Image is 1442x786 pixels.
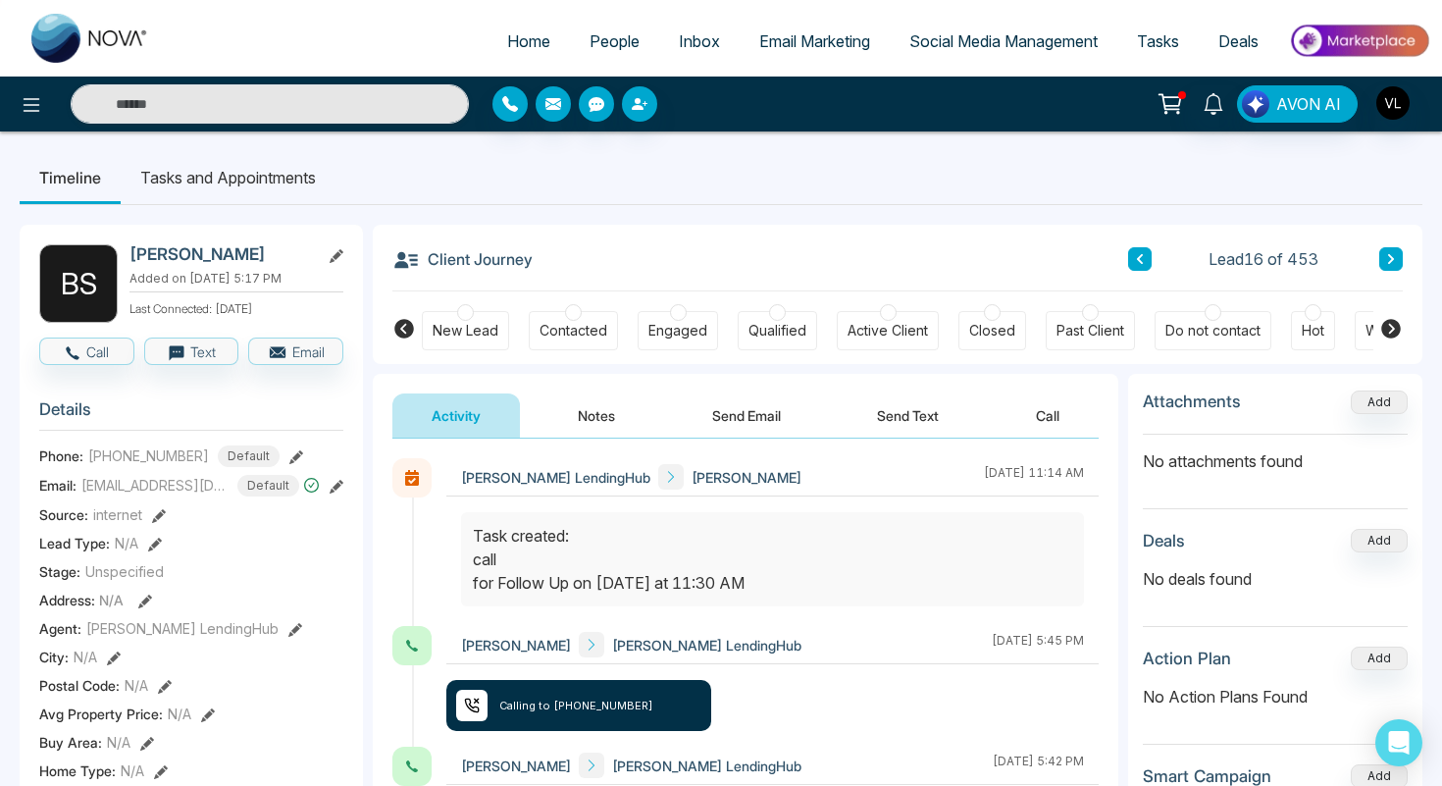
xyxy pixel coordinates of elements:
span: City : [39,647,69,667]
img: Market-place.gif [1288,19,1430,63]
button: AVON AI [1237,85,1358,123]
div: [DATE] 5:45 PM [992,632,1084,657]
span: Home Type : [39,760,116,781]
span: Home [507,31,550,51]
div: Active Client [848,321,928,341]
img: Lead Flow [1242,90,1269,118]
span: Default [218,445,280,467]
a: Email Marketing [740,23,890,60]
p: No Action Plans Found [1143,685,1408,708]
button: Email [248,338,343,365]
div: [DATE] 11:14 AM [984,464,1084,490]
span: Deals [1218,31,1259,51]
button: Call [997,393,1099,438]
p: No deals found [1143,567,1408,591]
div: Qualified [748,321,806,341]
button: Add [1351,647,1408,670]
span: internet [93,504,142,525]
div: Closed [969,321,1015,341]
div: New Lead [433,321,498,341]
button: Send Text [838,393,978,438]
li: Timeline [20,151,121,204]
a: Inbox [659,23,740,60]
span: N/A [99,592,124,608]
span: Postal Code : [39,675,120,696]
button: Add [1351,391,1408,414]
p: Added on [DATE] 5:17 PM [129,270,343,288]
span: N/A [168,704,191,724]
button: Activity [392,393,520,438]
div: B S [39,244,118,323]
a: Tasks [1117,23,1199,60]
img: User Avatar [1376,86,1410,120]
button: Notes [539,393,654,438]
button: Text [144,338,239,365]
button: Add [1351,529,1408,552]
span: [PERSON_NAME] LendingHub [612,635,801,655]
span: Lead Type: [39,533,110,553]
span: [PERSON_NAME] LendingHub [461,467,650,488]
span: [EMAIL_ADDRESS][DOMAIN_NAME] [81,475,229,496]
span: [PERSON_NAME] [461,756,571,776]
span: Default [237,475,299,497]
span: Calling to [PHONE_NUMBER] [499,698,653,714]
span: Inbox [679,31,720,51]
span: Social Media Management [909,31,1098,51]
span: Buy Area : [39,732,102,753]
div: Do not contact [1165,321,1261,341]
span: [PHONE_NUMBER] [88,445,209,466]
div: Engaged [648,321,707,341]
div: Contacted [540,321,607,341]
div: Warm [1365,321,1402,341]
h3: Client Journey [392,244,533,274]
h3: Action Plan [1143,649,1231,668]
button: Call [39,338,134,365]
span: Email: [39,475,77,496]
p: Last Connected: [DATE] [129,296,343,318]
span: [PERSON_NAME] LendingHub [86,618,279,639]
span: Source: [39,504,88,525]
li: Tasks and Appointments [121,151,335,204]
span: N/A [74,647,97,667]
span: Add [1351,393,1408,409]
span: AVON AI [1276,92,1341,116]
button: Send Email [673,393,820,438]
div: [DATE] 5:42 PM [993,753,1084,778]
span: Unspecified [85,561,164,582]
span: Agent: [39,618,81,639]
h2: [PERSON_NAME] [129,244,312,264]
span: N/A [107,732,130,753]
span: Lead 16 of 453 [1209,247,1318,271]
div: Past Client [1056,321,1124,341]
div: Hot [1302,321,1324,341]
a: People [570,23,659,60]
span: People [590,31,640,51]
span: N/A [125,675,148,696]
a: Deals [1199,23,1278,60]
h3: Deals [1143,531,1185,550]
p: No attachments found [1143,435,1408,473]
div: Open Intercom Messenger [1375,719,1422,766]
a: Home [488,23,570,60]
h3: Details [39,399,343,430]
span: Stage: [39,561,80,582]
span: [PERSON_NAME] [461,635,571,655]
span: Avg Property Price : [39,704,163,724]
span: Phone: [39,445,83,466]
h3: Attachments [1143,392,1241,411]
span: N/A [115,533,138,553]
h3: Smart Campaign [1143,766,1271,786]
img: Nova CRM Logo [31,14,149,63]
span: Address: [39,590,124,610]
span: [PERSON_NAME] LendingHub [612,756,801,776]
span: Tasks [1137,31,1179,51]
span: N/A [121,760,144,781]
span: [PERSON_NAME] [692,467,801,488]
span: Email Marketing [759,31,870,51]
a: Social Media Management [890,23,1117,60]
